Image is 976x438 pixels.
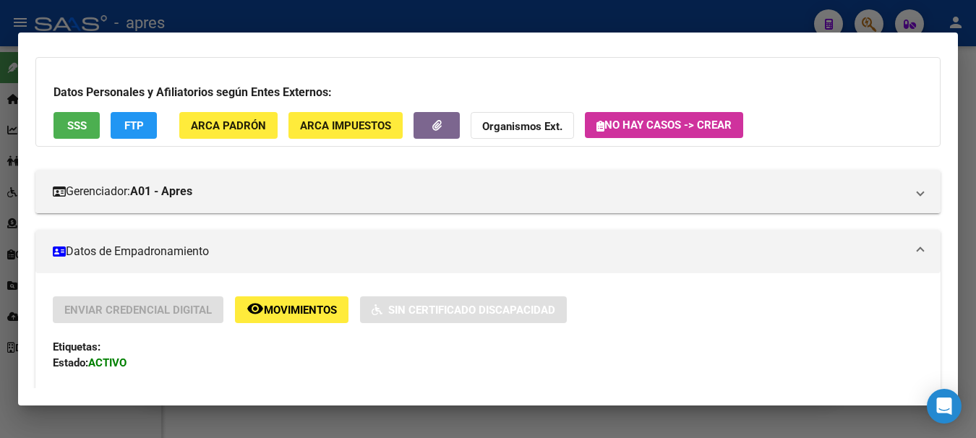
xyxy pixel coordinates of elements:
[53,84,923,101] h3: Datos Personales y Afiliatorios según Entes Externos:
[53,356,88,369] strong: Estado:
[927,389,962,424] div: Open Intercom Messenger
[35,170,941,213] mat-expansion-panel-header: Gerenciador:A01 - Apres
[264,304,337,317] span: Movimientos
[235,296,348,323] button: Movimientos
[247,300,264,317] mat-icon: remove_red_eye
[53,296,223,323] button: Enviar Credencial Digital
[53,112,100,139] button: SSS
[191,119,266,132] span: ARCA Padrón
[130,183,192,200] strong: A01 - Apres
[596,119,732,132] span: No hay casos -> Crear
[360,296,567,323] button: Sin Certificado Discapacidad
[64,304,212,317] span: Enviar Credencial Digital
[124,119,144,132] span: FTP
[179,112,278,139] button: ARCA Padrón
[53,340,100,353] strong: Etiquetas:
[53,243,906,260] mat-panel-title: Datos de Empadronamiento
[111,112,157,139] button: FTP
[67,119,87,132] span: SSS
[471,112,574,139] button: Organismos Ext.
[482,120,562,133] strong: Organismos Ext.
[585,112,743,138] button: No hay casos -> Crear
[35,230,941,273] mat-expansion-panel-header: Datos de Empadronamiento
[53,183,906,200] mat-panel-title: Gerenciador:
[300,119,391,132] span: ARCA Impuestos
[288,112,403,139] button: ARCA Impuestos
[388,304,555,317] span: Sin Certificado Discapacidad
[88,356,127,369] strong: ACTIVO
